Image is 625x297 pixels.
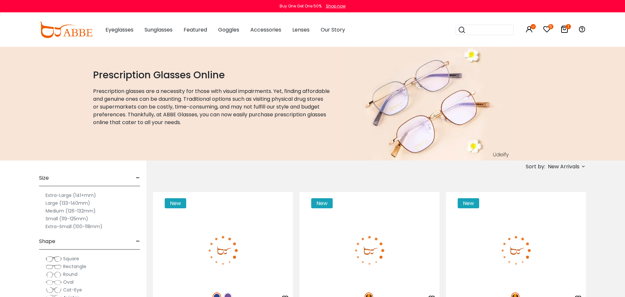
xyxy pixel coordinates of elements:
span: Eyeglasses [105,26,133,33]
span: Shape [39,234,55,249]
span: New [165,198,186,208]
label: Extra-Small (100-118mm) [46,223,103,230]
img: Blue Kids-Nettle - TR ,Universal Bridge Fit [153,215,293,285]
span: Oval [63,279,74,285]
img: Round.png [46,271,62,278]
a: 1 [561,27,568,34]
img: Rectangle.png [46,264,62,270]
img: Tortoise Algorithm - TR ,Adjust Nose Pads [446,215,586,285]
label: Large (133-140mm) [46,199,90,207]
img: prescription glasses online [346,47,512,161]
span: New [311,198,333,208]
i: 1 [566,24,571,29]
span: - [136,170,140,186]
span: Cat-Eye [63,287,82,293]
span: Featured [184,26,207,33]
a: 5 [543,27,551,34]
i: 5 [548,24,553,29]
div: Buy One Get One 50% [280,3,322,9]
img: Square.png [46,256,62,262]
span: Round [63,271,77,278]
div: Shop now [326,3,346,9]
h1: Prescription Glasses Online [93,69,330,81]
img: Tortoise Manchester - TR ,Adjust Nose Pads [299,215,439,285]
span: Rectangle [63,263,86,270]
label: Extra-Large (141+mm) [46,191,96,199]
span: Size [39,170,49,186]
span: Accessories [250,26,281,33]
span: - [136,234,140,249]
p: Prescription glasses are a necessity for those with visual impairments. Yet, finding affordable a... [93,87,330,126]
span: Square [63,255,79,262]
span: Our Story [321,26,345,33]
span: Sort by: [526,163,545,170]
label: Medium (126-132mm) [46,207,96,215]
span: Sunglasses [145,26,173,33]
span: Goggles [218,26,239,33]
img: Cat-Eye.png [46,287,62,293]
a: Shop now [323,3,346,9]
img: Oval.png [46,279,62,286]
label: Small (119-125mm) [46,215,88,223]
span: New [458,198,479,208]
span: New Arrivals [548,161,579,173]
span: Lenses [292,26,310,33]
img: abbeglasses.com [39,22,92,38]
